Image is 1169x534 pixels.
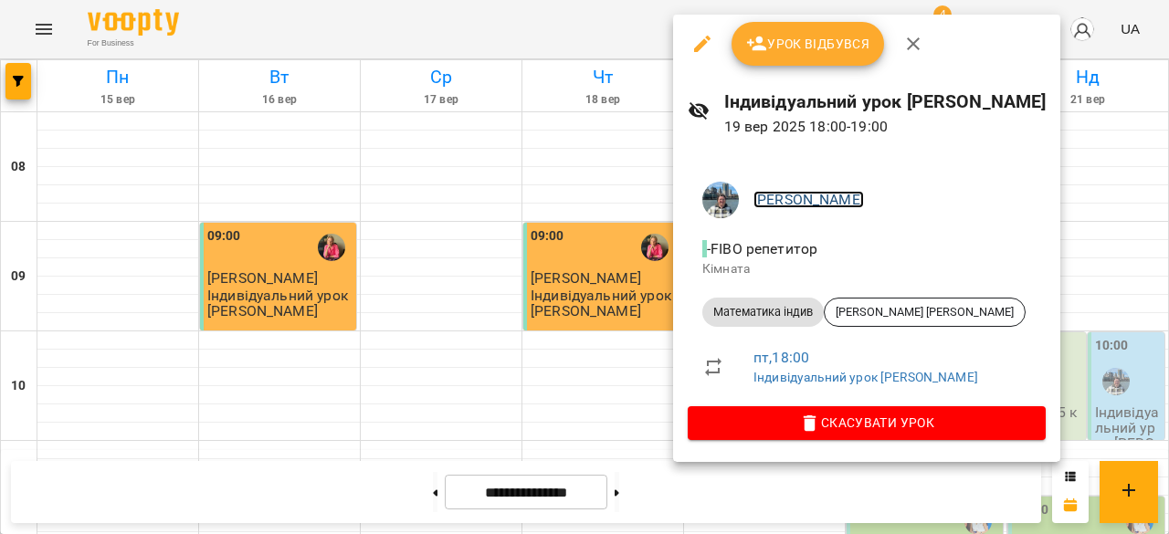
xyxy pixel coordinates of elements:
p: 19 вер 2025 18:00 - 19:00 [724,116,1047,138]
a: пт , 18:00 [753,349,809,366]
span: Скасувати Урок [702,412,1031,434]
span: [PERSON_NAME] [PERSON_NAME] [825,304,1025,320]
a: Індивідуальний урок [PERSON_NAME] [753,370,978,384]
span: Урок відбувся [746,33,870,55]
button: Урок відбувся [732,22,885,66]
img: 1e8d23b577010bf0f155fdae1a4212a8.jpg [702,182,739,218]
a: [PERSON_NAME] [753,191,864,208]
span: Математика індив [702,304,824,320]
span: - FIBO репетитор [702,240,821,257]
button: Скасувати Урок [688,406,1046,439]
div: [PERSON_NAME] [PERSON_NAME] [824,298,1026,327]
h6: Індивідуальний урок [PERSON_NAME] [724,88,1047,116]
p: Кімната [702,260,1031,278]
